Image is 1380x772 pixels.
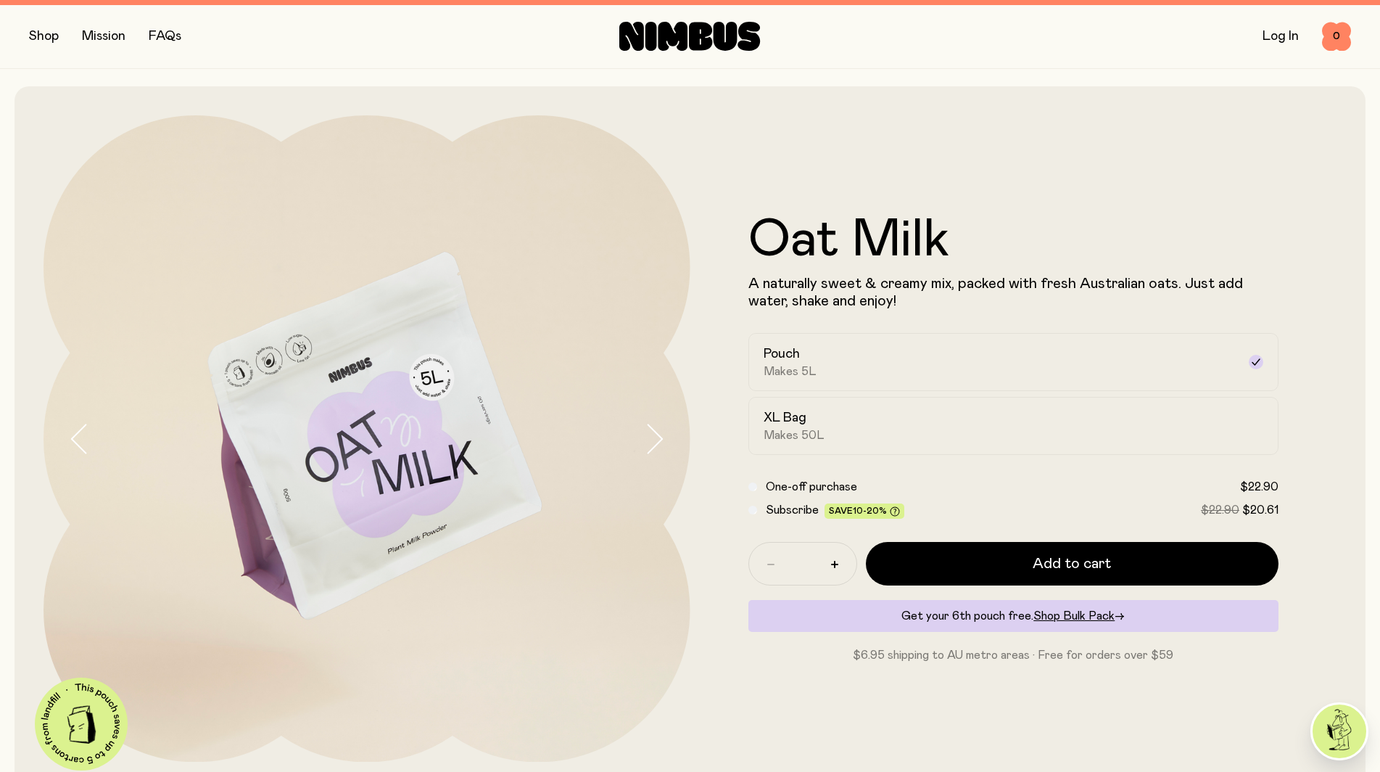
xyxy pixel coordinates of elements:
a: Shop Bulk Pack→ [1033,610,1125,622]
span: Add to cart [1033,554,1111,574]
a: Log In [1263,30,1299,43]
p: A naturally sweet & creamy mix, packed with fresh Australian oats. Just add water, shake and enjoy! [748,275,1279,310]
button: 0 [1322,22,1351,51]
span: One-off purchase [766,481,857,493]
span: Save [829,506,900,517]
span: $22.90 [1240,481,1278,493]
h2: XL Bag [764,409,806,427]
p: $6.95 shipping to AU metro areas · Free for orders over $59 [748,646,1279,664]
button: Add to cart [866,542,1279,586]
span: Makes 5L [764,364,817,379]
span: $22.90 [1201,504,1239,516]
a: FAQs [149,30,181,43]
h2: Pouch [764,345,800,363]
a: Mission [82,30,125,43]
img: agent [1313,705,1366,758]
span: Makes 50L [764,428,825,443]
div: Get your 6th pouch free. [748,600,1279,632]
span: $20.61 [1242,504,1278,516]
span: Subscribe [766,504,819,516]
span: 10-20% [853,506,887,515]
h1: Oat Milk [748,214,1279,266]
span: Shop Bulk Pack [1033,610,1115,622]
